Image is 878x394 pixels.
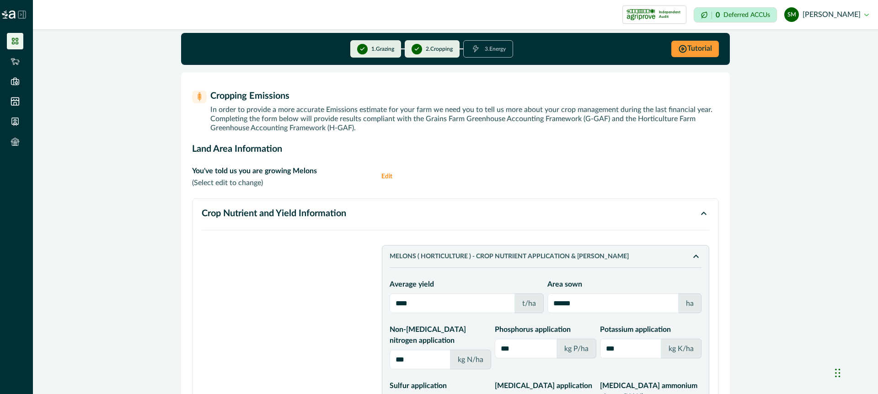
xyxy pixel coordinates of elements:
div: Drag [835,359,841,387]
p: Non-[MEDICAL_DATA] nitrogen application [390,324,491,346]
p: You've told us you are growing Melons [192,165,374,187]
button: 3.Energy [463,40,513,58]
button: Tutorial [671,41,719,57]
p: Sulfur application [390,380,491,391]
iframe: Chat Widget [832,350,878,394]
p: (Select edit to change) [192,178,374,187]
button: Melons ( Horticulture ) - Crop Nutrient Application & [PERSON_NAME] [390,251,701,262]
img: certification logo [626,7,655,22]
button: Edit [381,165,400,187]
p: In order to provide a more accurate Emissions estimate for your farm we need you to tell us more ... [210,105,719,133]
p: 0 [716,11,720,19]
button: certification logoIndependent Audit [622,5,686,24]
p: Phosphorus application [495,324,596,335]
p: Average yield [390,279,544,290]
img: Logo [2,11,16,19]
p: Crop Nutrient and Yield Information [202,208,698,219]
p: [MEDICAL_DATA] application [495,380,596,391]
div: ha [678,293,701,313]
div: kg P/ha [557,339,596,358]
button: 2.Cropping [405,40,460,58]
div: t/ha [514,293,544,313]
p: Melons ( Horticulture ) - Crop Nutrient Application & [PERSON_NAME] [390,253,691,261]
button: Crop Nutrient and Yield Information [202,208,709,219]
p: Cropping Emissions [210,91,289,101]
button: 1.Grazing [350,40,401,58]
p: Land Area Information [192,144,719,154]
div: kg N/ha [450,350,491,369]
p: Independent Audit [659,10,682,19]
p: Potassium application [600,324,701,335]
button: steve le moenic[PERSON_NAME] [784,4,869,26]
div: kg K/ha [661,339,701,358]
p: Area sown [547,279,701,290]
p: Deferred ACCUs [723,11,770,18]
